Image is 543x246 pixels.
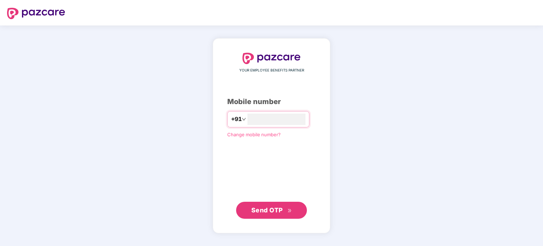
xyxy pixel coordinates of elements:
[236,202,307,219] button: Send OTPdouble-right
[239,68,304,73] span: YOUR EMPLOYEE BENEFITS PARTNER
[251,206,283,214] span: Send OTP
[287,208,292,213] span: double-right
[231,115,242,124] span: +91
[242,53,301,64] img: logo
[242,117,246,121] span: down
[227,132,281,137] a: Change mobile number?
[227,96,316,107] div: Mobile number
[7,8,65,19] img: logo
